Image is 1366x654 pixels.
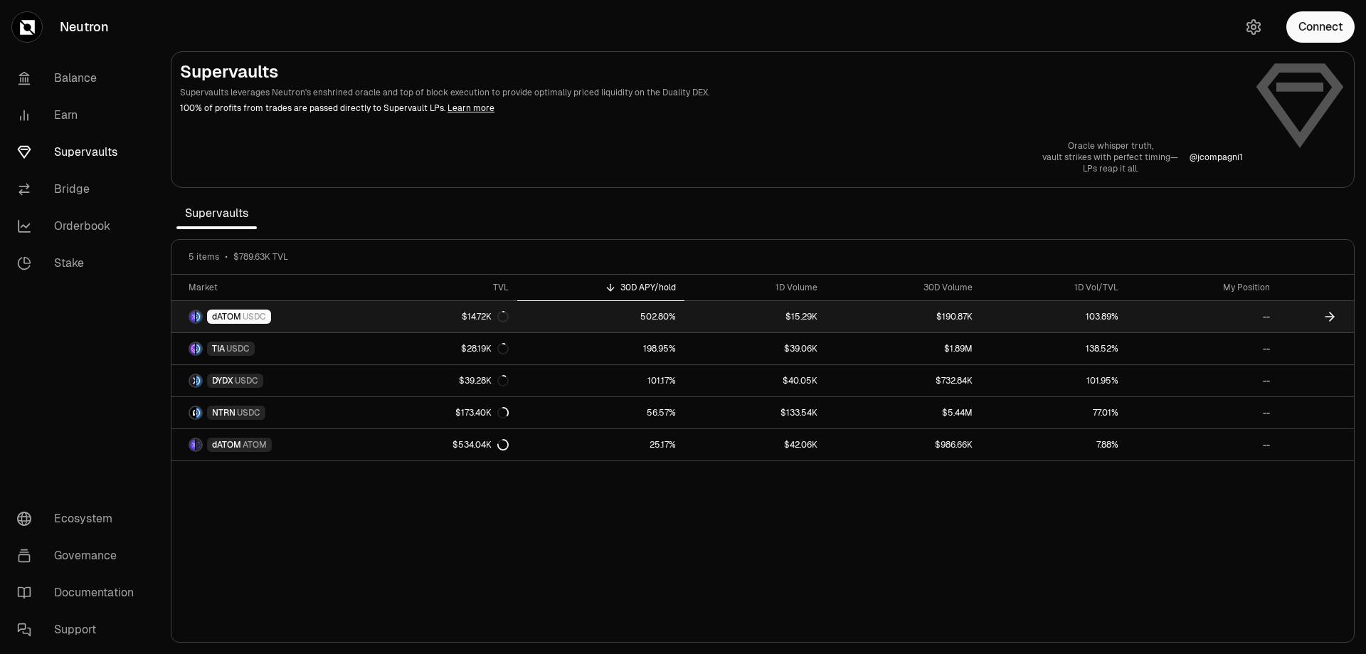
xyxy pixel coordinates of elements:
a: $732.84K [826,365,981,396]
img: USDC Logo [196,311,201,322]
a: -- [1127,397,1278,428]
div: 1D Volume [693,282,817,293]
a: @jcompagni1 [1190,152,1243,163]
p: Supervaults leverages Neutron's enshrined oracle and top of block execution to provide optimally ... [180,86,1243,99]
a: $42.06K [684,429,826,460]
div: 30D Volume [835,282,973,293]
a: -- [1127,429,1278,460]
span: $789.63K TVL [233,251,288,263]
span: Supervaults [176,199,257,228]
img: ATOM Logo [196,439,201,450]
a: $15.29K [684,301,826,332]
a: 77.01% [981,397,1127,428]
img: NTRN Logo [190,407,195,418]
img: dATOM Logo [190,311,195,322]
div: $39.28K [459,375,509,386]
a: Supervaults [6,134,154,171]
a: 502.80% [517,301,684,332]
a: $1.89M [826,333,981,364]
span: 5 items [189,251,219,263]
a: Stake [6,245,154,282]
h2: Supervaults [180,60,1243,83]
a: $173.40K [378,397,517,428]
a: $534.04K [378,429,517,460]
a: Documentation [6,574,154,611]
a: DYDX LogoUSDC LogoDYDXUSDC [171,365,378,396]
a: Earn [6,97,154,134]
a: Oracle whisper truth,vault strikes with perfect timing—LPs reap it all. [1042,140,1178,174]
span: dATOM [212,439,241,450]
a: dATOM LogoUSDC LogodATOMUSDC [171,301,378,332]
div: Market [189,282,369,293]
img: dATOM Logo [190,439,195,450]
a: -- [1127,333,1278,364]
a: Balance [6,60,154,97]
span: DYDX [212,375,233,386]
div: $14.72K [462,311,509,322]
div: $534.04K [452,439,509,450]
p: LPs reap it all. [1042,163,1178,174]
a: $39.06K [684,333,826,364]
img: USDC Logo [196,375,201,386]
a: -- [1127,365,1278,396]
div: 1D Vol/TVL [990,282,1118,293]
span: dATOM [212,311,241,322]
a: Bridge [6,171,154,208]
div: $28.19K [461,343,509,354]
a: Governance [6,537,154,574]
img: TIA Logo [190,343,195,354]
span: TIA [212,343,225,354]
a: 138.52% [981,333,1127,364]
a: 198.95% [517,333,684,364]
a: Learn more [448,102,494,114]
span: ATOM [243,439,267,450]
a: $14.72K [378,301,517,332]
a: Orderbook [6,208,154,245]
span: NTRN [212,407,235,418]
a: 103.89% [981,301,1127,332]
a: $28.19K [378,333,517,364]
p: vault strikes with perfect timing— [1042,152,1178,163]
a: $133.54K [684,397,826,428]
a: $40.05K [684,365,826,396]
button: Connect [1286,11,1355,43]
span: USDC [226,343,250,354]
div: My Position [1135,282,1269,293]
a: $190.87K [826,301,981,332]
p: @ jcompagni1 [1190,152,1243,163]
a: Support [6,611,154,648]
img: USDC Logo [196,343,201,354]
span: USDC [243,311,266,322]
a: 101.17% [517,365,684,396]
p: 100% of profits from trades are passed directly to Supervault LPs. [180,102,1243,115]
a: $986.66K [826,429,981,460]
a: 7.88% [981,429,1127,460]
a: -- [1127,301,1278,332]
a: 101.95% [981,365,1127,396]
div: TVL [386,282,508,293]
img: DYDX Logo [190,375,195,386]
a: NTRN LogoUSDC LogoNTRNUSDC [171,397,378,428]
a: $39.28K [378,365,517,396]
a: TIA LogoUSDC LogoTIAUSDC [171,333,378,364]
div: $173.40K [455,407,509,418]
p: Oracle whisper truth, [1042,140,1178,152]
img: USDC Logo [196,407,201,418]
a: $5.44M [826,397,981,428]
a: 56.57% [517,397,684,428]
span: USDC [235,375,258,386]
a: dATOM LogoATOM LogodATOMATOM [171,429,378,460]
span: USDC [237,407,260,418]
div: 30D APY/hold [526,282,676,293]
a: 25.17% [517,429,684,460]
a: Ecosystem [6,500,154,537]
